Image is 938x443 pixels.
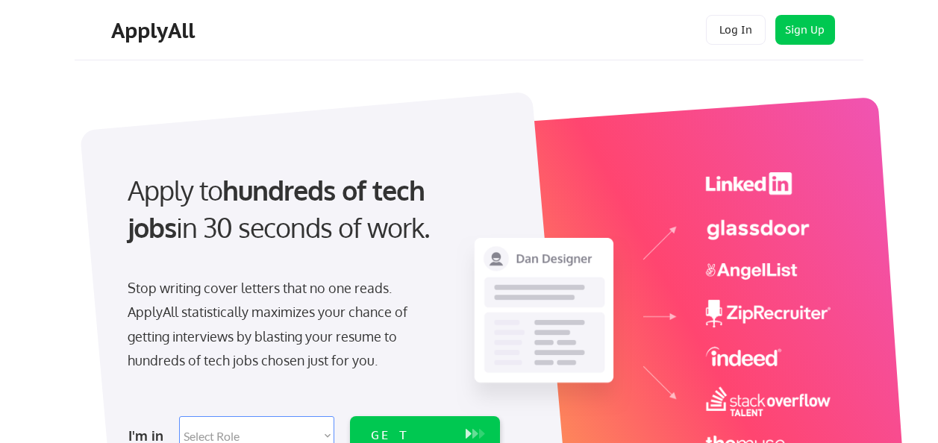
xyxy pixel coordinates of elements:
button: Sign Up [775,15,835,45]
strong: hundreds of tech jobs [128,173,431,244]
button: Log In [706,15,766,45]
div: ApplyAll [111,18,199,43]
div: Stop writing cover letters that no one reads. ApplyAll statistically maximizes your chance of get... [128,276,434,373]
div: Apply to in 30 seconds of work. [128,172,494,247]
